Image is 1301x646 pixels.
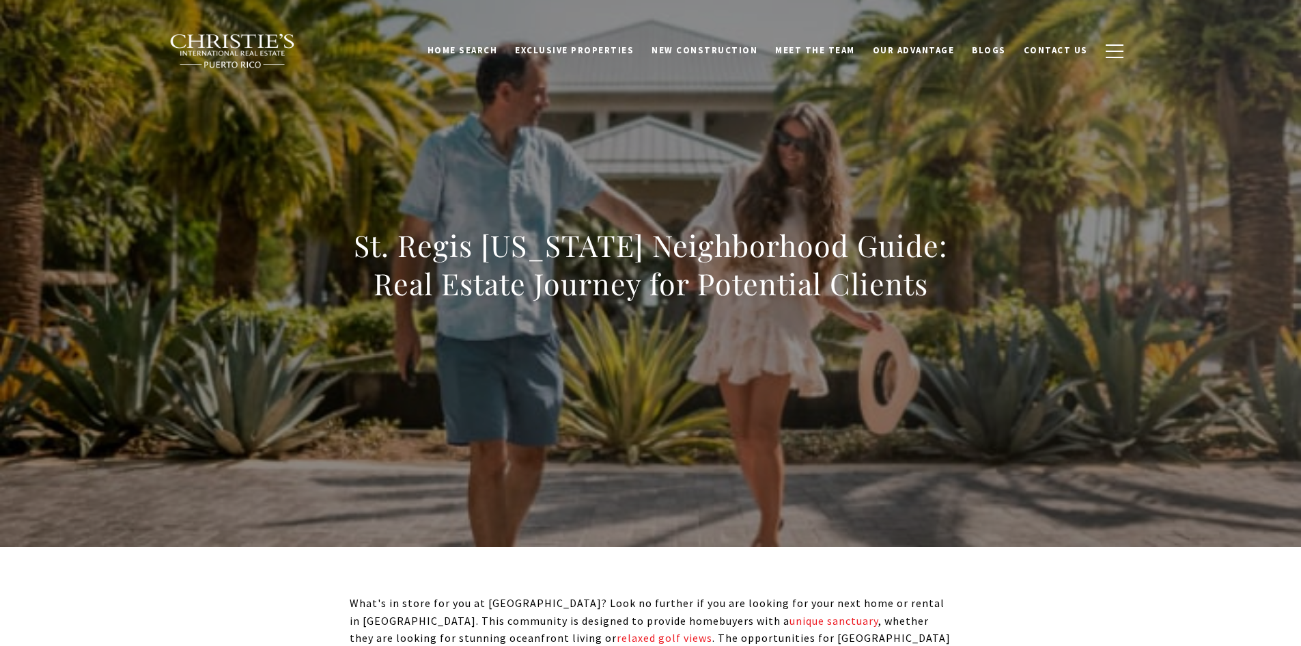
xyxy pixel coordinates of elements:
span: Contact Us [1024,44,1088,56]
a: Blogs [963,38,1015,64]
a: New Construction [643,38,766,64]
span: Our Advantage [873,44,955,56]
span: Exclusive Properties [515,44,634,56]
a: Our Advantage [864,38,964,64]
img: Christie's International Real Estate black text logo [169,33,296,69]
span: New Construction [652,44,757,56]
a: relaxed golf views [617,631,712,645]
h1: St. Regis [US_STATE] Neighborhood Guide: Real Estate Journey for Potential Clients [350,226,952,303]
a: Meet the Team [766,38,864,64]
a: Exclusive Properties [506,38,643,64]
a: unique sanctuary [789,614,878,628]
a: Home Search [419,38,507,64]
span: Blogs [972,44,1006,56]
